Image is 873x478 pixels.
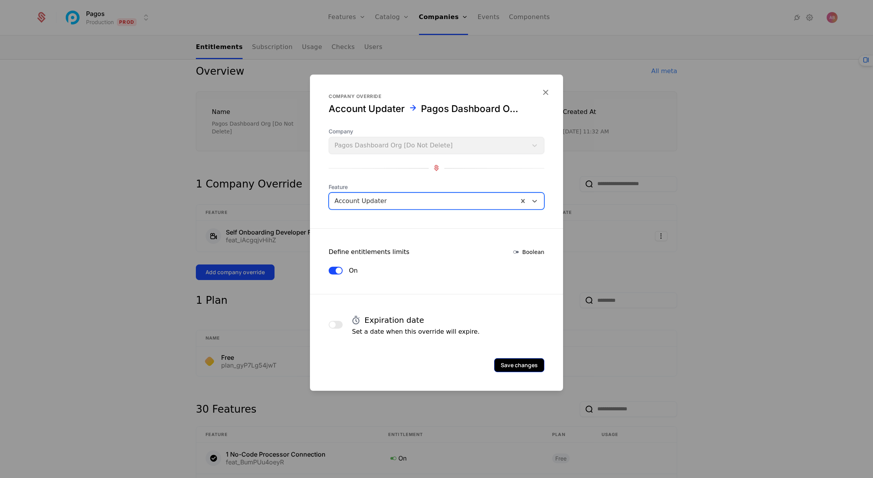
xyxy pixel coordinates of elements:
span: Boolean [522,248,544,256]
div: Define entitlements limits [329,247,409,256]
p: Set a date when this override will expire. [352,327,480,336]
label: On [349,266,358,275]
h4: Expiration date [364,314,424,325]
div: Account Updater [329,102,405,115]
span: Feature [329,183,544,191]
button: Save changes [494,358,544,372]
div: Company override [329,93,544,99]
div: Pagos Dashboard Org [Do Not Delete] [421,102,521,115]
span: Company [329,127,544,135]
